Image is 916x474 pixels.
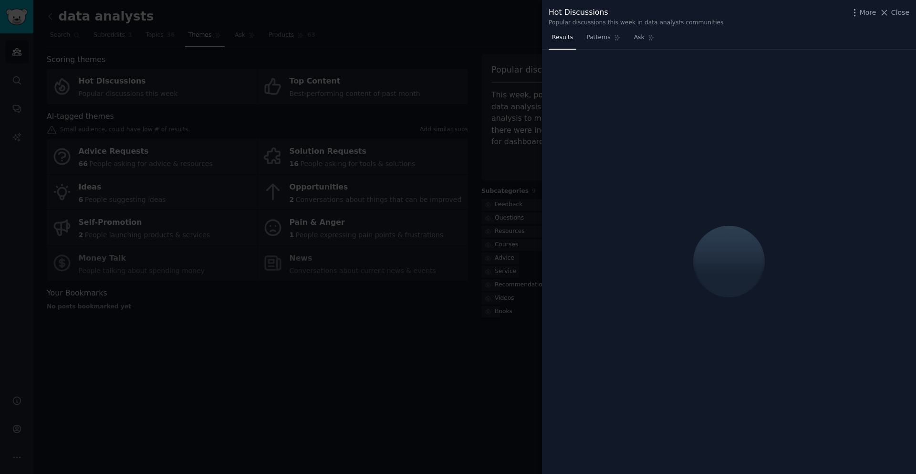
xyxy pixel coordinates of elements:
[583,30,624,50] a: Patterns
[891,8,909,18] span: Close
[549,7,724,19] div: Hot Discussions
[850,8,876,18] button: More
[879,8,909,18] button: Close
[631,30,658,50] a: Ask
[586,33,610,42] span: Patterns
[549,19,724,27] div: Popular discussions this week in data analysts communities
[552,33,573,42] span: Results
[634,33,645,42] span: Ask
[549,30,576,50] a: Results
[860,8,876,18] span: More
